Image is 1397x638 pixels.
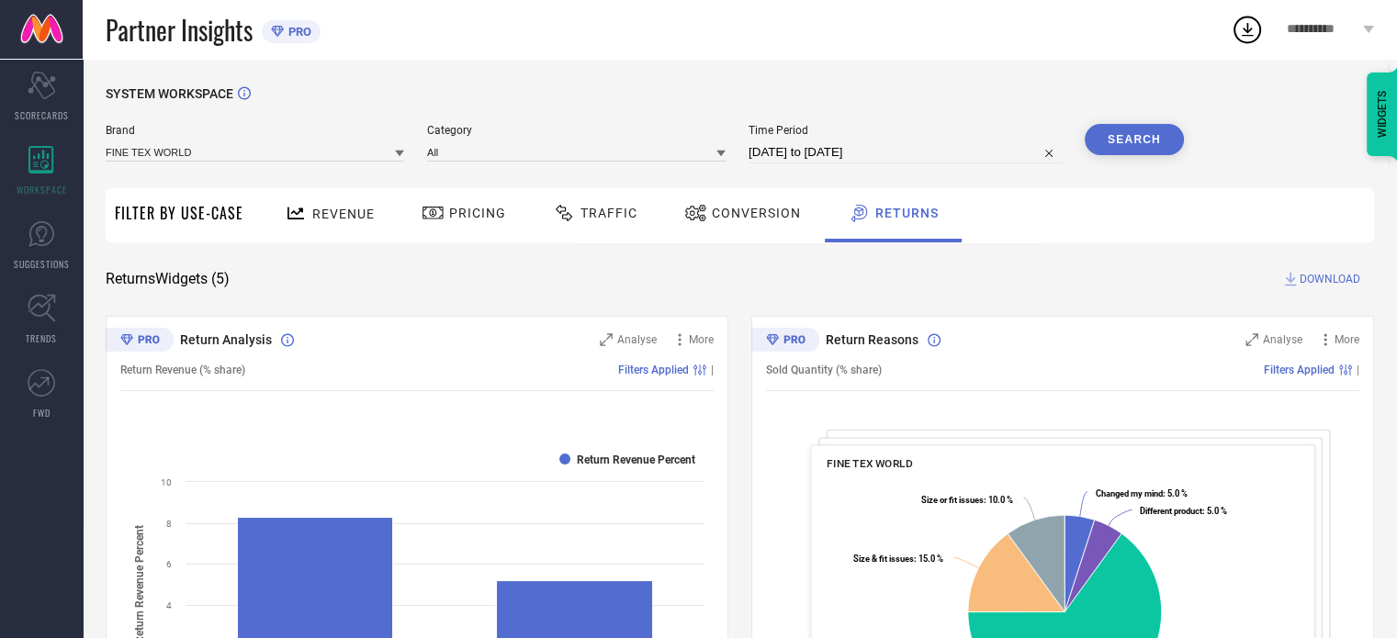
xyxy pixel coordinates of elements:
span: Brand [106,124,404,137]
span: Pricing [449,206,506,220]
button: Search [1085,124,1184,155]
span: Traffic [580,206,637,220]
span: DOWNLOAD [1300,270,1360,288]
span: Partner Insights [106,11,253,49]
span: FWD [33,406,51,420]
span: Return Revenue (% share) [120,364,245,376]
span: WORKSPACE [17,183,67,196]
text: 10 [161,477,172,487]
span: Filters Applied [1264,364,1335,376]
input: Select time period [749,141,1062,163]
tspan: Changed my mind [1096,488,1163,498]
span: More [1335,333,1359,346]
span: Filter By Use-Case [115,202,243,224]
svg: Zoom [600,333,613,346]
text: : 5.0 % [1140,506,1227,516]
div: Premium [106,328,174,355]
tspan: Size & fit issues [853,554,914,564]
span: | [711,364,714,376]
span: Revenue [312,207,375,221]
text: : 10.0 % [921,494,1013,504]
text: 8 [166,519,172,529]
span: Sold Quantity (% share) [766,364,882,376]
tspan: Size or fit issues [921,494,984,504]
span: Conversion [712,206,801,220]
span: Returns Widgets ( 5 ) [106,270,230,288]
span: Returns [875,206,939,220]
span: Filters Applied [618,364,689,376]
span: Time Period [749,124,1062,137]
span: Return Reasons [826,332,918,347]
div: Premium [751,328,819,355]
span: Analyse [617,333,657,346]
span: SCORECARDS [15,108,69,122]
text: : 15.0 % [853,554,943,564]
span: TRENDS [26,331,57,345]
text: : 5.0 % [1096,488,1188,498]
span: Category [427,124,726,137]
span: SUGGESTIONS [14,257,70,271]
span: Return Analysis [180,332,272,347]
svg: Zoom [1245,333,1258,346]
span: | [1357,364,1359,376]
span: SYSTEM WORKSPACE [106,86,233,101]
text: 6 [166,559,172,569]
span: More [689,333,714,346]
span: FINE TEX WORLD [827,457,913,470]
tspan: Different product [1140,506,1202,516]
text: 4 [166,600,172,610]
span: PRO [284,25,311,39]
div: Open download list [1231,13,1264,46]
text: Return Revenue Percent [577,453,695,466]
span: Analyse [1263,333,1302,346]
